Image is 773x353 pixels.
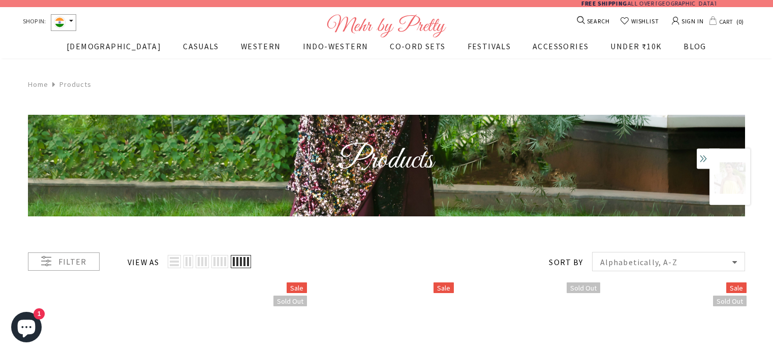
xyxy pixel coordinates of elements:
span: ACCESSORIES [533,41,589,51]
span: UNDER ₹10K [610,41,662,51]
img: 2L2A4341.jpg [28,115,745,216]
a: CO-ORD SETS [390,40,445,58]
label: Sort by [549,256,583,268]
span: SHOP IN: [23,14,46,31]
a: WISHLIST [620,16,659,27]
span: CASUALS [183,41,219,51]
span: CART [717,15,734,27]
a: Products [59,80,92,89]
span: Products [339,141,434,180]
a: SIGN IN [672,13,703,28]
a: FESTIVALS [468,40,511,58]
span: CO-ORD SETS [390,41,445,51]
span: 0 [734,15,746,27]
a: CART 0 [709,15,746,27]
span: FESTIVALS [468,41,511,51]
inbox-online-store-chat: Shopify online store chat [8,312,45,345]
a: Home [28,78,48,91]
span: INDO-WESTERN [303,41,368,51]
span: [DEMOGRAPHIC_DATA] [67,41,161,51]
a: BLOG [684,40,706,58]
span: WESTERN [241,41,281,51]
span: Alphabetically, A-Z [600,256,728,268]
a: SEARCH [578,16,610,27]
a: CASUALS [183,40,219,58]
div: Filter [28,252,100,271]
a: [DEMOGRAPHIC_DATA] [67,40,161,58]
a: INDO-WESTERN [303,40,368,58]
span: BLOG [684,41,706,51]
span: WISHLIST [629,16,659,27]
span: SIGN IN [679,14,703,27]
a: WESTERN [241,40,281,58]
a: UNDER ₹10K [610,40,662,58]
span: SEARCH [586,16,610,27]
img: 8_x300.png [714,162,746,194]
label: View as [128,256,159,268]
img: Logo Footer [327,14,446,38]
a: ACCESSORIES [533,40,589,58]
